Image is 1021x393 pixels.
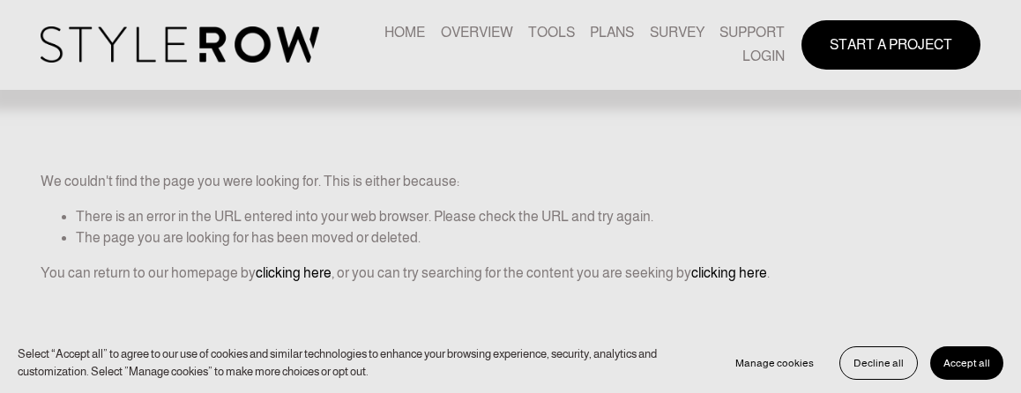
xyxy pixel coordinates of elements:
span: Manage cookies [735,357,814,369]
a: SURVEY [650,21,704,45]
span: Decline all [853,357,904,369]
a: OVERVIEW [441,21,513,45]
img: StyleRow [41,26,318,63]
a: START A PROJECT [801,20,980,69]
li: The page you are looking for has been moved or deleted. [76,227,980,248]
a: LOGIN [742,45,785,69]
a: TOOLS [528,21,575,45]
a: HOME [384,21,425,45]
a: PLANS [590,21,634,45]
span: Accept all [943,357,990,369]
a: clicking here [256,265,332,280]
a: clicking here [691,265,767,280]
p: We couldn't find the page you were looking for. This is either because: [41,130,980,192]
a: folder dropdown [719,21,785,45]
button: Manage cookies [722,346,827,380]
button: Decline all [839,346,918,380]
span: SUPPORT [719,22,785,43]
p: Select “Accept all” to agree to our use of cookies and similar technologies to enhance your brows... [18,345,704,381]
li: There is an error in the URL entered into your web browser. Please check the URL and try again. [76,206,980,227]
p: You can return to our homepage by , or you can try searching for the content you are seeking by . [41,263,980,284]
button: Accept all [930,346,1003,380]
